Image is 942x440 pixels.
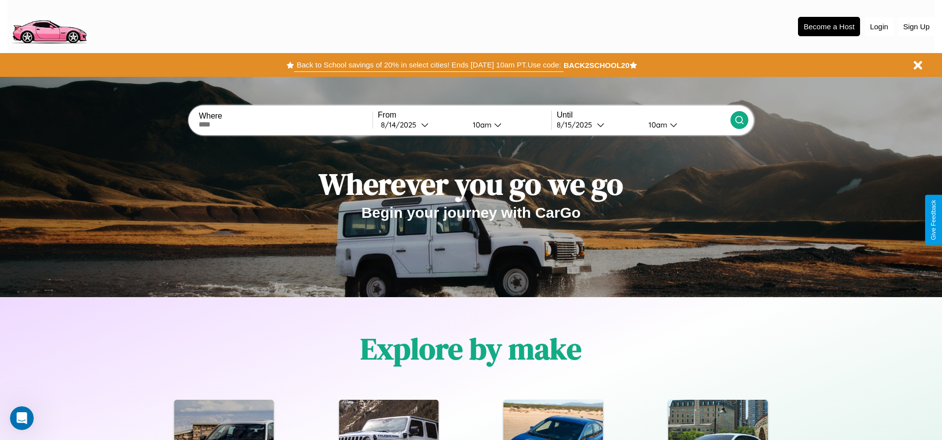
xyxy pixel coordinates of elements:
[294,58,563,72] button: Back to School savings of 20% in select cities! Ends [DATE] 10am PT.Use code:
[557,120,597,129] div: 8 / 15 / 2025
[468,120,494,129] div: 10am
[865,17,893,36] button: Login
[381,120,421,129] div: 8 / 14 / 2025
[930,200,937,240] div: Give Feedback
[898,17,935,36] button: Sign Up
[465,120,552,130] button: 10am
[557,111,730,120] label: Until
[378,120,465,130] button: 8/14/2025
[564,61,630,69] b: BACK2SCHOOL20
[199,112,372,121] label: Where
[641,120,730,130] button: 10am
[798,17,860,36] button: Become a Host
[7,5,91,46] img: logo
[644,120,670,129] div: 10am
[361,328,581,369] h1: Explore by make
[10,406,34,430] iframe: Intercom live chat
[378,111,551,120] label: From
